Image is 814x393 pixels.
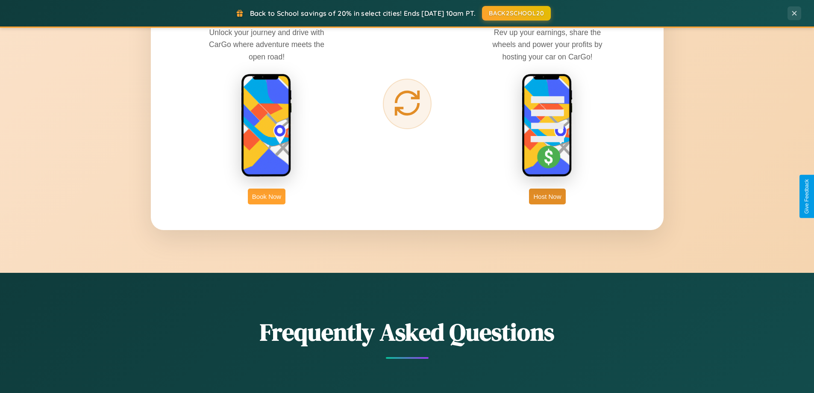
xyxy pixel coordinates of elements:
p: Rev up your earnings, share the wheels and power your profits by hosting your car on CarGo! [483,27,611,62]
button: Host Now [529,189,565,204]
button: BACK2SCHOOL20 [482,6,551,21]
p: Unlock your journey and drive with CarGo where adventure meets the open road! [203,27,331,62]
button: Book Now [248,189,285,204]
div: Give Feedback [804,179,810,214]
img: host phone [522,74,573,178]
h2: Frequently Asked Questions [151,316,664,349]
img: rent phone [241,74,292,178]
span: Back to School savings of 20% in select cities! Ends [DATE] 10am PT. [250,9,476,18]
